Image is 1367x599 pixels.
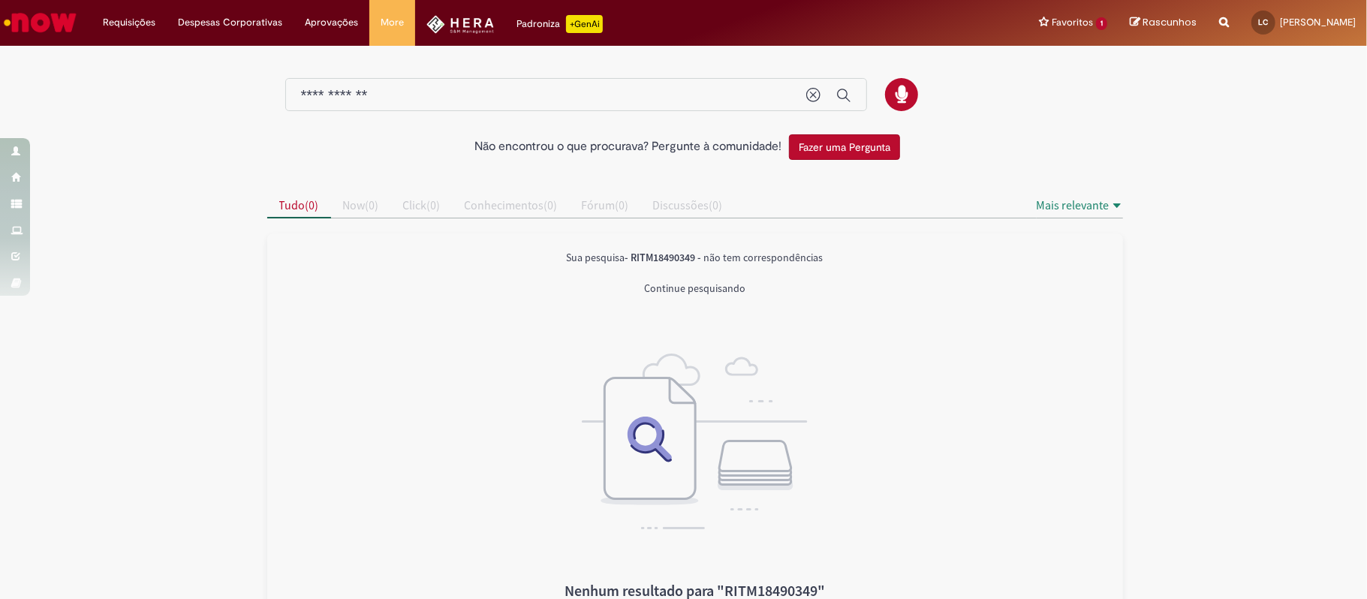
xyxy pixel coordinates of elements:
p: +GenAi [566,15,603,33]
span: Despesas Corporativas [178,15,282,30]
button: Fazer uma Pergunta [789,134,900,160]
span: 1 [1096,17,1107,30]
span: Favoritos [1052,15,1093,30]
a: Rascunhos [1130,16,1197,30]
h2: Não encontrou o que procurava? Pergunte à comunidade! [474,140,781,154]
img: HeraLogo.png [426,15,495,34]
span: [PERSON_NAME] [1280,16,1356,29]
span: Rascunhos [1143,15,1197,29]
span: Requisições [103,15,155,30]
span: Aprovações [305,15,358,30]
span: LC [1259,17,1269,27]
div: Padroniza [516,15,603,33]
img: ServiceNow [2,8,79,38]
span: More [381,15,404,30]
